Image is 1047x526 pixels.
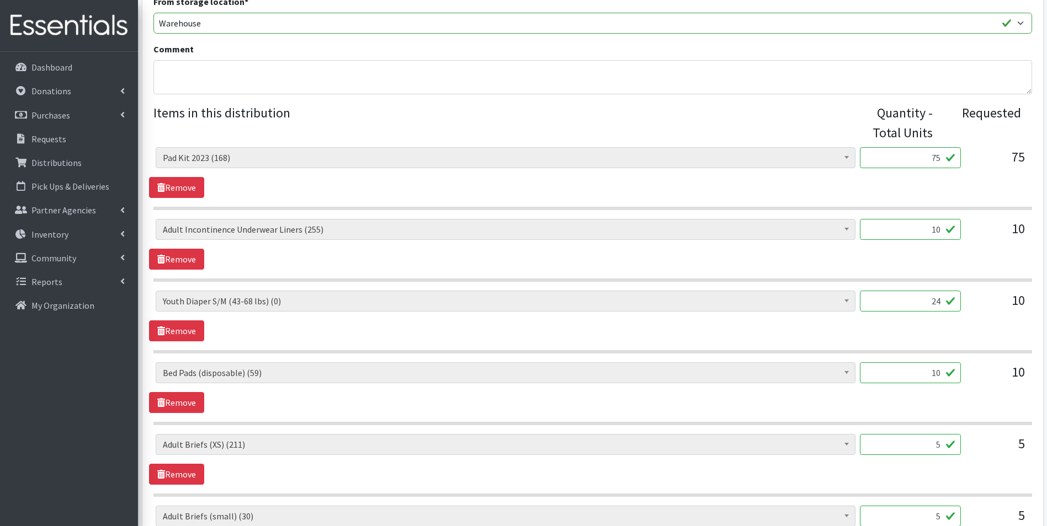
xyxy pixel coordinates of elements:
[163,222,848,237] span: Adult Incontinence Underwear Liners (255)
[156,362,855,383] span: Bed Pads (disposable) (59)
[860,362,961,383] input: Quantity
[156,219,855,240] span: Adult Incontinence Underwear Liners (255)
[4,223,134,245] a: Inventory
[860,147,961,168] input: Quantity
[860,291,961,312] input: Quantity
[4,175,134,197] a: Pick Ups & Deliveries
[4,80,134,102] a: Donations
[153,103,857,138] legend: Items in this distribution
[163,508,848,524] span: Adult Briefs (small) (30)
[4,294,134,316] a: My Organization
[156,147,855,168] span: Pad Kit 2023 (168)
[149,320,204,341] a: Remove
[31,133,66,144] p: Requests
[149,392,204,413] a: Remove
[4,247,134,269] a: Community
[31,157,82,168] p: Distributions
[856,103,933,143] div: Quantity - Total Units
[31,181,109,192] p: Pick Ups & Deliveries
[970,434,1025,464] div: 5
[31,276,62,287] p: Reports
[31,253,76,264] p: Community
[970,147,1025,177] div: 75
[31,300,94,311] p: My Organization
[156,291,855,312] span: Youth Diaper S/M (43-68 lbs) (0)
[163,365,848,380] span: Bed Pads (disposable) (59)
[860,434,961,455] input: Quantity
[163,150,848,165] span: Pad Kit 2023 (168)
[4,128,134,150] a: Requests
[4,152,134,174] a: Distributions
[4,104,134,126] a: Purchases
[149,464,204,485] a: Remove
[860,219,961,240] input: Quantity
[156,434,855,455] span: Adult Briefs (XS) (211)
[944,103,1021,143] div: Requested
[31,229,68,240] p: Inventory
[31,62,72,73] p: Dashboard
[31,85,71,96] p: Donations
[4,271,134,293] a: Reports
[149,249,204,270] a: Remove
[149,177,204,198] a: Remove
[31,205,96,216] p: Partner Agencies
[153,42,194,56] label: Comment
[163,437,848,452] span: Adult Briefs (XS) (211)
[970,219,1025,249] div: 10
[163,293,848,309] span: Youth Diaper S/M (43-68 lbs) (0)
[4,56,134,78] a: Dashboard
[4,7,134,44] img: HumanEssentials
[970,362,1025,392] div: 10
[31,110,70,121] p: Purchases
[4,199,134,221] a: Partner Agencies
[970,291,1025,320] div: 10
